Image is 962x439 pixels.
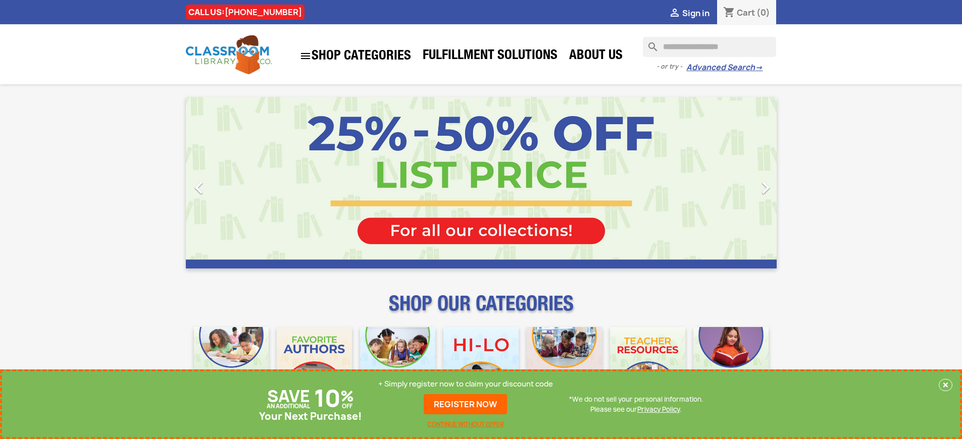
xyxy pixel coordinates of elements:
img: CLC_Teacher_Resources_Mobile.jpg [610,327,685,402]
a: Previous [186,97,275,268]
i:  [753,175,778,200]
span: - or try - [656,62,686,72]
img: CLC_Bulk_Mobile.jpg [194,327,269,402]
span: (0) [756,7,770,18]
a: Next [688,97,777,268]
span: Sign in [682,8,710,19]
a: [PHONE_NUMBER] [225,7,302,18]
img: CLC_Favorite_Authors_Mobile.jpg [277,327,352,402]
a: Fulfillment Solutions [418,46,563,67]
img: CLC_Fiction_Nonfiction_Mobile.jpg [527,327,602,402]
img: CLC_Dyslexia_Mobile.jpg [693,327,769,402]
img: CLC_HiLo_Mobile.jpg [443,327,519,402]
i: shopping_cart [723,7,735,19]
a: Advanced Search→ [686,63,763,73]
i:  [669,8,681,20]
img: Classroom Library Company [186,35,272,74]
div: CALL US: [186,5,305,20]
p: SHOP OUR CATEGORIES [186,301,777,319]
ul: Carousel container [186,97,777,268]
a: About Us [564,46,628,67]
i:  [186,175,212,200]
span: → [755,63,763,73]
i: search [643,37,655,49]
span: Cart [737,7,755,18]
i:  [299,50,312,62]
img: CLC_Phonics_And_Decodables_Mobile.jpg [360,327,435,402]
a: SHOP CATEGORIES [294,45,416,67]
a:  Sign in [669,8,710,19]
input: Search [643,37,776,57]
